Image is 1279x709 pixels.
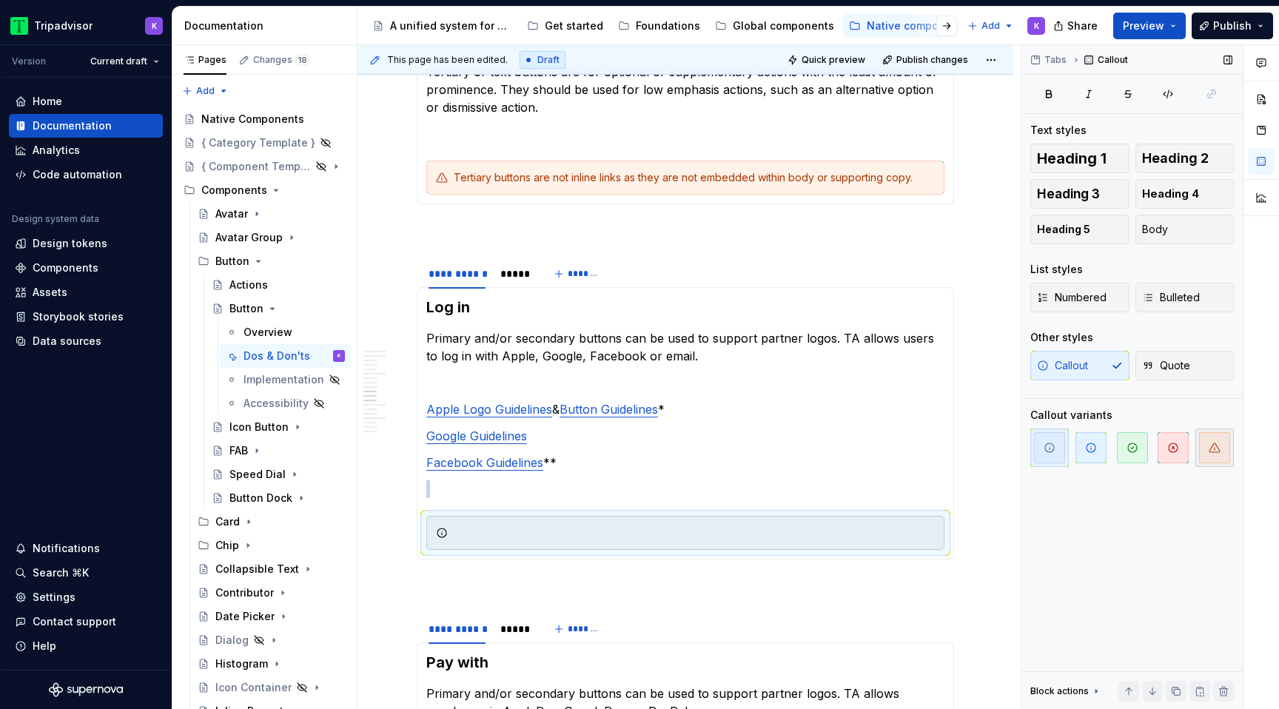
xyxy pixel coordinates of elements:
[1135,179,1235,209] button: Heading 4
[253,54,309,66] div: Changes
[537,54,560,66] span: Draft
[206,439,351,463] a: FAB
[33,118,112,133] div: Documentation
[178,107,351,131] a: Native Components
[192,581,351,605] a: Contributor
[229,467,286,482] div: Speed Dial
[192,534,351,557] div: Chip
[152,20,157,32] div: K
[709,14,840,38] a: Global components
[49,682,123,697] svg: Supernova Logo
[9,114,163,138] a: Documentation
[426,455,543,470] a: Facebook Guidelines
[1030,408,1112,423] div: Callout variants
[454,170,935,185] div: Tertiary buttons are not inline links as they are not embedded within body or supporting copy.
[1030,179,1129,209] button: Heading 3
[545,19,603,33] div: Get started
[783,50,872,70] button: Quick preview
[843,14,974,38] a: Native components
[426,297,944,550] section-item: Description
[1135,351,1235,380] button: Quote
[33,565,89,580] div: Search ⌘K
[206,297,351,320] a: Button
[206,463,351,486] a: Speed Dial
[244,396,309,411] div: Accessibility
[178,131,351,155] a: { Category Template }
[1037,151,1107,166] span: Heading 1
[1030,144,1129,173] button: Heading 1
[560,402,658,417] a: Button Guidelines
[33,639,56,653] div: Help
[229,278,268,292] div: Actions
[229,301,263,316] div: Button
[878,50,975,70] button: Publish changes
[896,54,968,66] span: Publish changes
[9,280,163,304] a: Assets
[12,56,46,67] div: Version
[192,226,351,249] a: Avatar Group
[33,309,124,324] div: Storybook stories
[981,20,1000,32] span: Add
[963,16,1018,36] button: Add
[229,443,248,458] div: FAB
[192,557,351,581] a: Collapsible Text
[33,541,100,556] div: Notifications
[1030,681,1102,702] div: Block actions
[426,429,527,443] a: Google Guidelines
[426,297,944,317] h3: Log in
[1135,144,1235,173] button: Heading 2
[338,349,341,363] div: K
[9,90,163,113] a: Home
[215,609,275,624] div: Date Picker
[201,159,311,174] div: { Component Template }
[192,652,351,676] a: Histogram
[33,590,75,605] div: Settings
[229,420,289,434] div: Icon Button
[1037,187,1100,201] span: Heading 3
[33,261,98,275] div: Components
[387,54,508,66] span: This page has been edited.
[1192,13,1273,39] button: Publish
[206,486,351,510] a: Button Dock
[366,11,960,41] div: Page tree
[192,676,351,699] a: Icon Container
[1030,262,1083,277] div: List styles
[426,30,944,195] section-item: Description
[9,305,163,329] a: Storybook stories
[84,51,166,72] button: Current draft
[1046,13,1107,39] button: Share
[33,614,116,629] div: Contact support
[9,163,163,187] a: Code automation
[295,54,309,66] span: 18
[33,94,62,109] div: Home
[33,143,80,158] div: Analytics
[178,155,351,178] a: { Component Template }
[636,19,700,33] div: Foundations
[178,81,233,101] button: Add
[1030,685,1089,697] div: Block actions
[426,652,944,673] h3: Pay with
[33,334,101,349] div: Data sources
[33,285,67,300] div: Assets
[90,56,147,67] span: Current draft
[733,19,834,33] div: Global components
[426,329,944,365] p: Primary and/or secondary buttons can be used to support partner logos. TA allows users to log in ...
[184,19,351,33] div: Documentation
[9,329,163,353] a: Data sources
[1142,358,1190,373] span: Quote
[244,349,310,363] div: Dos & Don'ts
[34,19,93,33] div: Tripadvisor
[192,510,351,534] div: Card
[10,17,28,35] img: 0ed0e8b8-9446-497d-bad0-376821b19aa5.png
[220,392,351,415] a: Accessibility
[9,585,163,609] a: Settings
[192,605,351,628] a: Date Picker
[33,236,107,251] div: Design tokens
[215,585,274,600] div: Contributor
[201,183,267,198] div: Components
[1030,330,1093,345] div: Other styles
[3,10,169,41] button: TripadvisorK
[1026,50,1073,70] button: Tabs
[220,368,351,392] a: Implementation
